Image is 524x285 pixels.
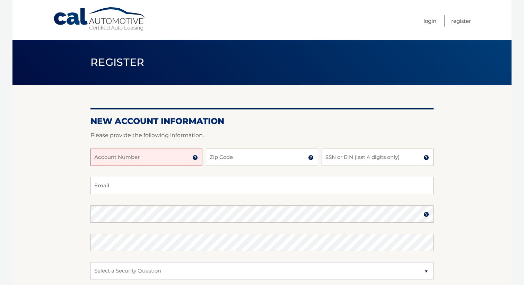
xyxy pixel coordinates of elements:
[53,7,147,32] a: Cal Automotive
[90,56,145,69] span: Register
[322,149,434,166] input: SSN or EIN (last 4 digits only)
[90,149,202,166] input: Account Number
[90,131,434,140] p: Please provide the following information.
[308,155,314,160] img: tooltip.svg
[90,116,434,126] h2: New Account Information
[90,177,434,194] input: Email
[423,155,429,160] img: tooltip.svg
[423,15,436,27] a: Login
[451,15,471,27] a: Register
[206,149,318,166] input: Zip Code
[192,155,198,160] img: tooltip.svg
[423,212,429,217] img: tooltip.svg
